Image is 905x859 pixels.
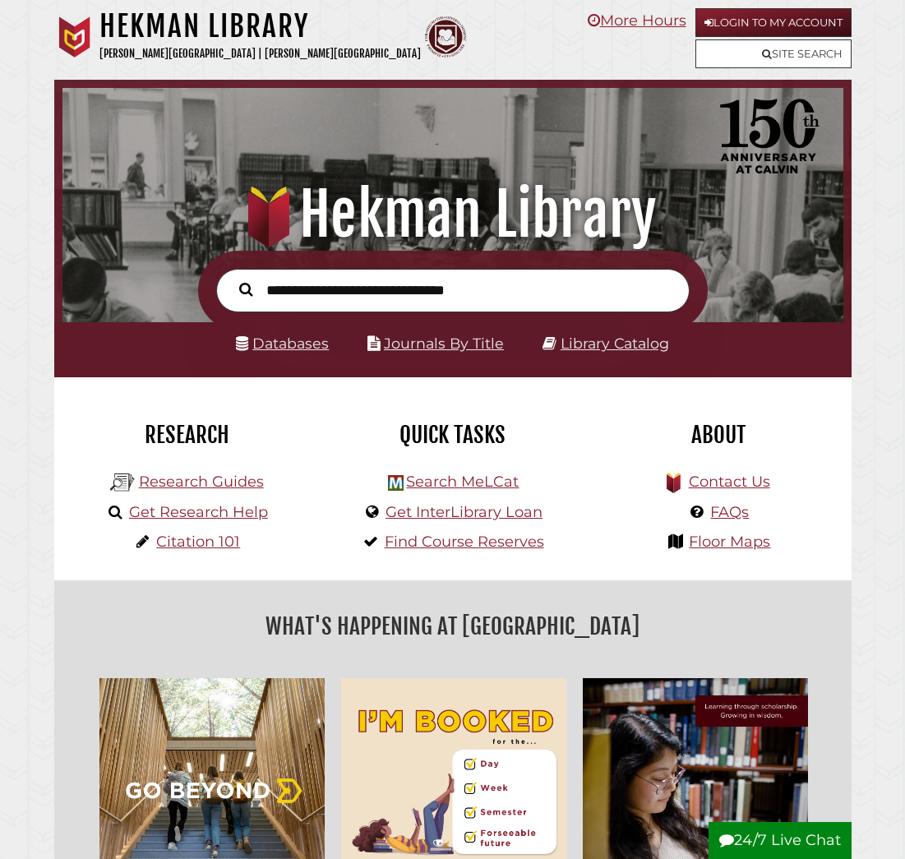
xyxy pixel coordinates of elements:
[332,421,573,449] h2: Quick Tasks
[689,473,770,491] a: Contact Us
[710,503,749,521] a: FAQs
[598,421,838,449] h2: About
[139,473,264,491] a: Research Guides
[406,473,519,491] a: Search MeLCat
[99,8,421,44] h1: Hekman Library
[588,12,686,30] a: More Hours
[239,283,252,298] i: Search
[129,503,268,521] a: Get Research Help
[54,16,95,58] img: Calvin University
[156,533,240,551] a: Citation 101
[561,335,669,352] a: Library Catalog
[425,16,466,58] img: Calvin Theological Seminary
[110,470,135,495] img: Hekman Library Logo
[689,533,770,551] a: Floor Maps
[388,475,404,491] img: Hekman Library Logo
[695,39,852,68] a: Site Search
[386,503,543,521] a: Get InterLibrary Loan
[236,335,329,352] a: Databases
[76,178,829,251] h1: Hekman Library
[385,533,544,551] a: Find Course Reserves
[67,421,307,449] h2: Research
[231,279,261,299] button: Search
[695,8,852,37] a: Login to My Account
[384,335,504,352] a: Journals By Title
[99,44,421,63] p: [PERSON_NAME][GEOGRAPHIC_DATA] | [PERSON_NAME][GEOGRAPHIC_DATA]
[67,607,839,645] h2: What's Happening at [GEOGRAPHIC_DATA]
